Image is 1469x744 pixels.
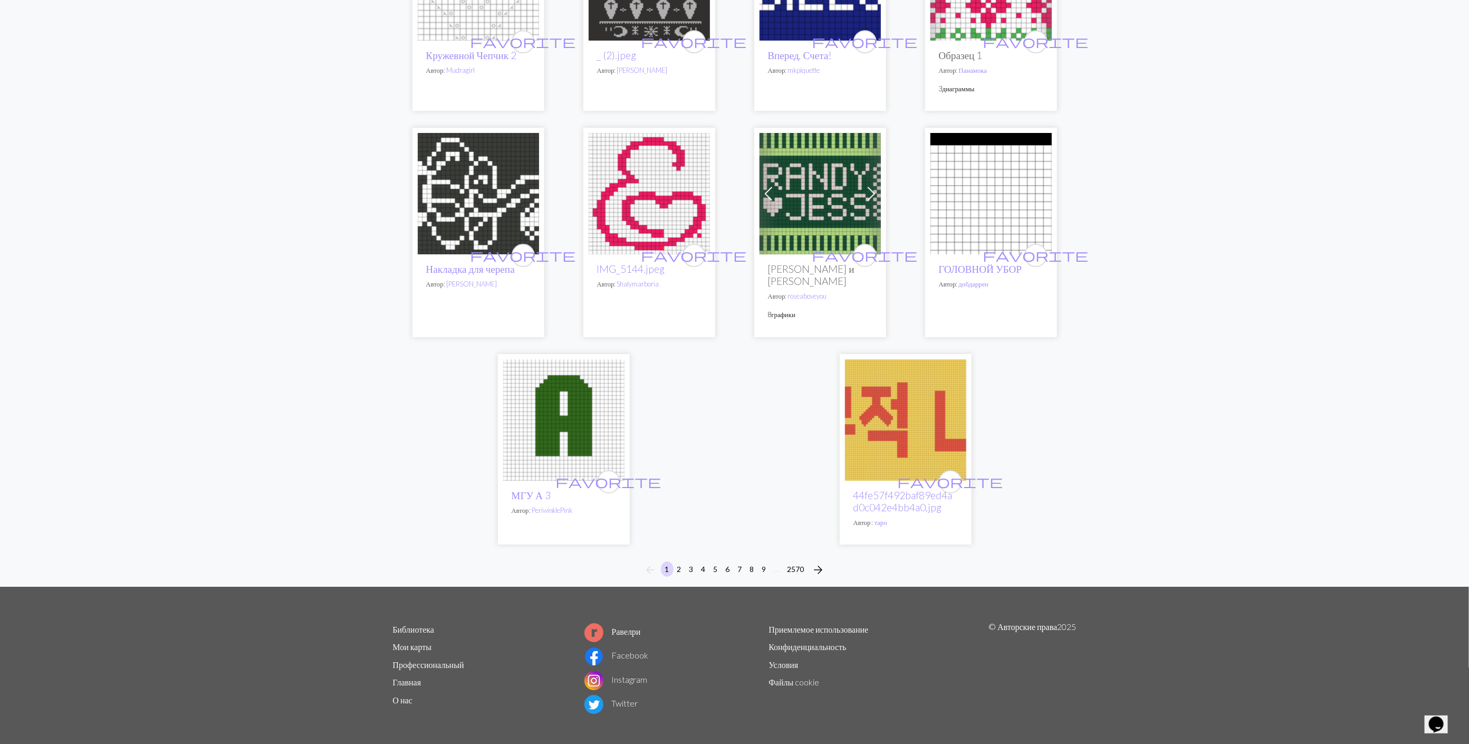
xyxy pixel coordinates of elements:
[512,30,535,53] button: favourite
[812,33,918,50] span: favorite
[584,626,641,636] a: Равелри
[939,84,1043,94] p: 3 диаграммы
[589,187,710,197] a: IMG_5144.jpeg
[685,561,698,577] button: 3
[471,245,576,266] i: favourite
[1024,244,1048,267] button: favourite
[930,133,1052,254] img: ГОЛОВНОЙ УБОР
[597,279,702,289] p: Автор:
[597,263,665,275] a: IMG_5144.jpeg
[853,518,958,528] p: Автор :
[641,31,747,52] i: favourite
[722,561,734,577] button: 6
[808,561,829,578] button: Next
[418,187,539,197] a: 1000000221.jpg
[983,33,1089,50] span: favorite
[845,414,966,424] a: 44fe57f492baf89ed4ad0c042e4bb4a0.jpg
[939,49,1043,61] h2: Образец 1
[617,66,668,74] a: [PERSON_NAME]
[768,49,832,61] a: Вперед, Счета!
[446,280,497,288] a: [PERSON_NAME]
[426,263,515,275] a: Накладка для черепа
[812,31,918,52] i: favourite
[959,66,987,74] a: Панамока
[812,562,825,577] span: arrow_forward
[426,65,531,75] p: Автор:
[746,561,758,577] button: 8
[783,561,809,577] button: 2570
[617,280,659,288] a: Shalymarboria
[939,470,962,493] button: favourite
[939,65,1043,75] p: Автор:
[418,133,539,254] img: 1000000221.jpg
[768,65,872,75] p: Автор:
[1425,702,1458,733] iframe: виджет чата
[697,561,710,577] button: 4
[769,660,798,670] a: Условия
[512,489,551,501] a: МГУ А 3
[788,292,827,300] a: roseaboveyou
[768,310,872,320] p: 8 графики
[983,31,1089,52] i: favourite
[812,245,918,266] i: favourite
[959,280,989,288] a: добдаррен
[768,263,872,287] h2: [PERSON_NAME] и [PERSON_NAME]
[503,414,625,424] a: МГУ А 3
[930,187,1052,197] a: ГОЛОВНОЙ УБОР
[661,561,674,577] button: 1
[471,31,576,52] i: favourite
[853,30,877,53] button: favourite
[426,49,517,61] a: Кружевной Чепчик 2
[584,623,603,642] img: Логотип Ravelry
[512,244,535,267] button: favourite
[597,470,620,493] button: favourite
[769,677,819,687] a: Файлы cookie
[939,279,1043,289] p: Автор:
[812,564,825,576] i: Next
[875,518,887,527] a: таро
[597,65,702,75] p: Автор:
[584,698,638,708] a: Twitter
[898,471,1003,492] i: favourite
[760,187,881,197] a: (Завершено, заблокировано) R — диаграмма A (передняя манжета)
[393,642,432,652] a: Мои карты
[768,291,872,301] p: Автор:
[532,506,573,514] a: PeriwinklePink
[589,133,710,254] img: IMG_5144.jpeg
[734,561,746,577] button: 7
[709,561,722,577] button: 5
[788,66,820,74] a: mkpiquette
[393,660,464,670] a: Профессиональный
[683,244,706,267] button: favourite
[584,674,648,684] a: Instagram
[853,489,953,513] a: 44fe57f492baf89ed4ad0c042e4bb4a0.jpg
[584,671,603,690] img: Логотип Instagram
[393,677,421,687] a: Главная
[1024,30,1048,53] button: favourite
[760,133,881,254] img: (Завершено, заблокировано) R — диаграмма A (передняя манжета)
[640,561,829,578] nav: Навигация по странице
[641,247,747,263] span: favorite
[641,33,747,50] span: favorite
[393,695,412,705] a: О нас
[584,695,603,714] img: Логотип Twitter
[683,30,706,53] button: favourite
[988,621,1076,717] p: © Авторские права 2025
[898,473,1003,490] span: favorite
[769,642,846,652] a: Конфиденциальность
[556,473,661,490] span: favorite
[673,561,686,577] button: 2
[426,279,531,289] p: Автор:
[641,245,747,266] i: favourite
[512,505,616,516] p: Автор:
[983,245,1089,266] i: favourite
[471,33,576,50] span: favorite
[939,263,1022,275] a: ГОЛОВНОЙ УБОР
[597,49,637,61] a: _ (2).jpeg
[769,624,868,634] a: Приемлемое использование
[556,471,661,492] i: favourite
[446,66,475,74] a: Mudragirl
[471,247,576,263] span: favorite
[584,647,603,666] img: Логотип Facebook
[845,359,966,481] img: 44fe57f492baf89ed4ad0c042e4bb4a0.jpg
